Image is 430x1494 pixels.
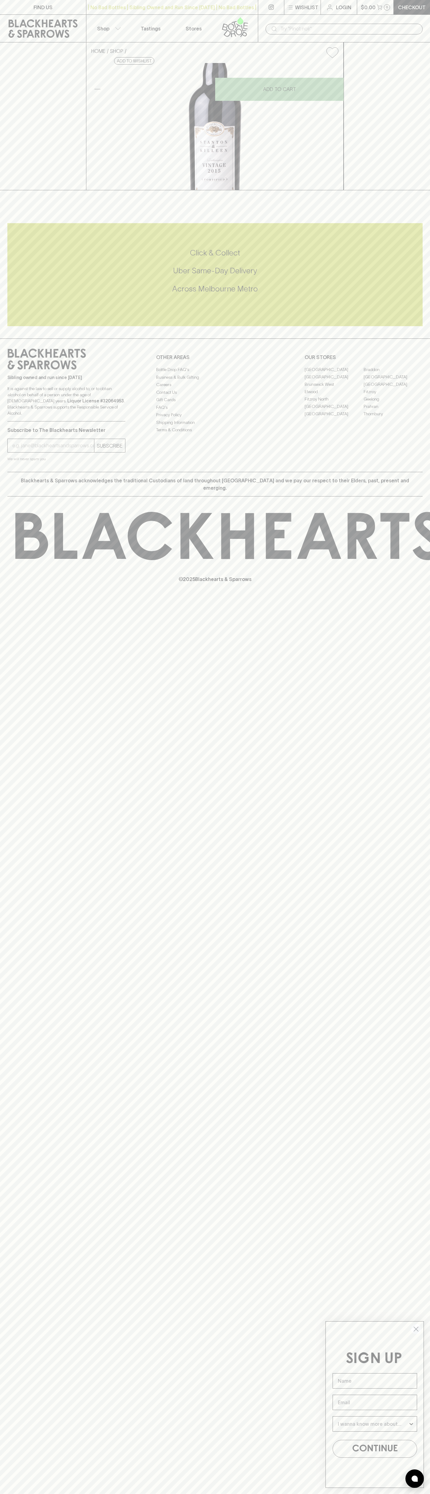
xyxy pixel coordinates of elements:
a: [GEOGRAPHIC_DATA] [364,381,423,388]
a: [GEOGRAPHIC_DATA] [305,410,364,417]
a: Gift Cards [156,396,274,404]
a: Bottle Drop FAQ's [156,366,274,373]
p: $0.00 [361,4,376,11]
button: Add to wishlist [324,45,341,61]
div: Call to action block [7,223,423,326]
a: FAQ's [156,404,274,411]
p: Shop [97,25,109,32]
button: SUBSCRIBE [94,439,125,452]
a: [GEOGRAPHIC_DATA] [305,403,364,410]
input: I wanna know more about... [338,1417,408,1431]
p: 0 [386,6,388,9]
p: OTHER AREAS [156,354,274,361]
a: Contact Us [156,389,274,396]
a: Braddon [364,366,423,373]
input: Try "Pinot noir" [280,24,418,34]
a: Tastings [129,15,172,42]
a: Geelong [364,395,423,403]
h5: Click & Collect [7,248,423,258]
button: Shop [86,15,129,42]
a: Prahran [364,403,423,410]
p: ADD TO CART [263,85,296,93]
strong: Liquor License #32064953 [67,398,124,403]
input: Email [333,1395,417,1410]
p: Wishlist [295,4,318,11]
a: Brunswick West [305,381,364,388]
a: Fitzroy [364,388,423,395]
button: Close dialog [411,1324,421,1334]
a: Privacy Policy [156,411,274,419]
a: Careers [156,381,274,389]
a: Fitzroy North [305,395,364,403]
a: Stores [172,15,215,42]
a: Shipping Information [156,419,274,426]
p: FIND US [34,4,53,11]
a: HOME [91,48,105,54]
img: 37286.png [86,63,343,190]
h5: Across Melbourne Metro [7,284,423,294]
p: Checkout [398,4,426,11]
p: Tastings [141,25,160,32]
a: [GEOGRAPHIC_DATA] [364,373,423,381]
p: Blackhearts & Sparrows acknowledges the traditional Custodians of land throughout [GEOGRAPHIC_DAT... [12,477,418,492]
a: Elwood [305,388,364,395]
input: e.g. jane@blackheartsandsparrows.com.au [12,441,94,451]
p: Stores [186,25,202,32]
p: We will never spam you [7,456,125,462]
div: FLYOUT Form [319,1315,430,1494]
a: [GEOGRAPHIC_DATA] [305,366,364,373]
h5: Uber Same-Day Delivery [7,266,423,276]
p: Subscribe to The Blackhearts Newsletter [7,426,125,434]
a: Terms & Conditions [156,426,274,434]
a: Business & Bulk Gifting [156,373,274,381]
a: [GEOGRAPHIC_DATA] [305,373,364,381]
p: OUR STORES [305,354,423,361]
img: bubble-icon [412,1476,418,1482]
span: SIGN UP [346,1352,402,1366]
p: It is against the law to sell or supply alcohol to, or to obtain alcohol on behalf of a person un... [7,385,125,416]
button: CONTINUE [333,1440,417,1458]
button: Show Options [408,1417,414,1431]
p: Login [336,4,351,11]
button: Add to wishlist [114,57,154,65]
button: ADD TO CART [215,78,344,101]
a: SHOP [110,48,123,54]
p: Sibling owned and run since [DATE] [7,374,125,381]
input: Name [333,1373,417,1389]
p: SUBSCRIBE [97,442,123,449]
a: Thornbury [364,410,423,417]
